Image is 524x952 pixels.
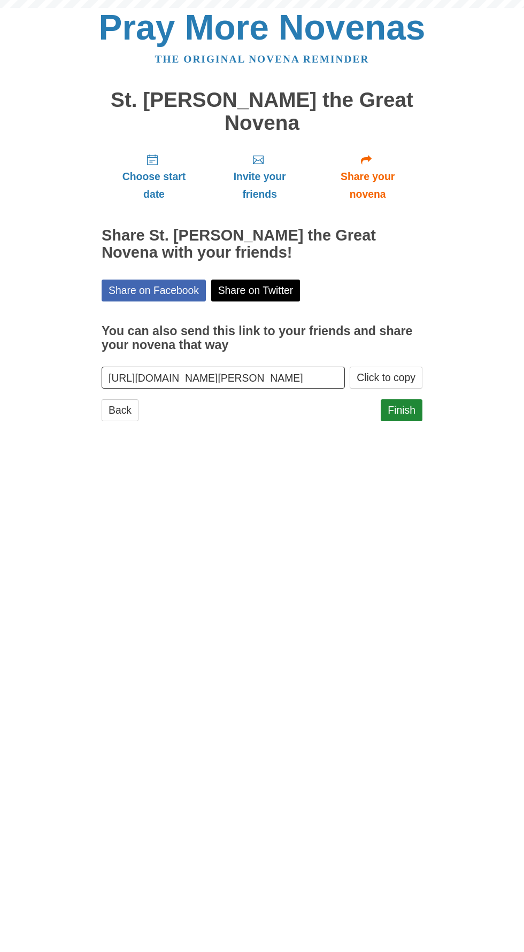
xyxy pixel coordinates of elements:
h3: You can also send this link to your friends and share your novena that way [102,324,422,352]
h2: Share St. [PERSON_NAME] the Great Novena with your friends! [102,227,422,261]
span: Share your novena [323,168,412,203]
a: Pray More Novenas [99,7,426,47]
a: Share your novena [313,145,422,208]
a: Finish [381,399,422,421]
a: Share on Facebook [102,280,206,301]
a: Back [102,399,138,421]
h1: St. [PERSON_NAME] the Great Novena [102,89,422,134]
a: The original novena reminder [155,53,369,65]
a: Share on Twitter [211,280,300,301]
a: Invite your friends [206,145,313,208]
button: Click to copy [350,367,422,389]
span: Invite your friends [217,168,302,203]
a: Choose start date [102,145,206,208]
span: Choose start date [112,168,196,203]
